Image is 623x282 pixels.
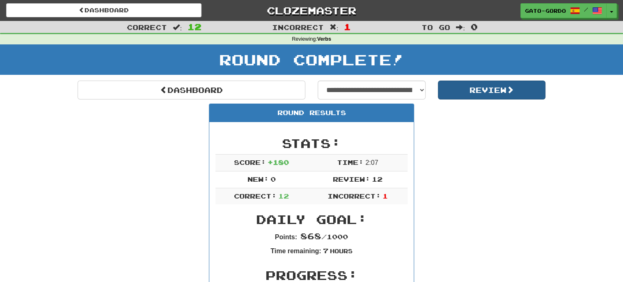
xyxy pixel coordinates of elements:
[78,81,305,99] a: Dashboard
[247,175,268,183] span: New:
[525,7,566,14] span: Gato-Gordo
[344,22,351,32] span: 1
[188,22,202,32] span: 12
[317,36,331,42] strong: Verbs
[372,175,383,183] span: 12
[584,7,588,12] span: /
[214,3,409,18] a: Clozemaster
[520,3,607,18] a: Gato-Gordo /
[270,175,276,183] span: 0
[268,158,289,166] span: + 180
[365,159,378,166] span: 2 : 0 7
[383,192,388,200] span: 1
[3,51,620,68] h1: Round Complete!
[215,136,408,150] h2: Stats:
[272,23,324,31] span: Incorrect
[332,175,370,183] span: Review:
[209,104,414,122] div: Round Results
[234,192,277,200] span: Correct:
[173,24,182,31] span: :
[300,233,348,240] span: / 1000
[234,158,266,166] span: Score:
[275,233,297,240] strong: Points:
[323,247,328,254] span: 7
[300,231,321,241] span: 868
[471,22,478,32] span: 0
[270,247,321,254] strong: Time remaining:
[278,192,289,200] span: 12
[215,268,408,282] h2: Progress:
[215,213,408,226] h2: Daily Goal:
[330,247,353,254] small: Hours
[337,158,364,166] span: Time:
[438,81,546,99] button: Review
[330,24,339,31] span: :
[6,3,202,17] a: Dashboard
[456,24,465,31] span: :
[127,23,167,31] span: Correct
[327,192,380,200] span: Incorrect:
[421,23,450,31] span: To go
